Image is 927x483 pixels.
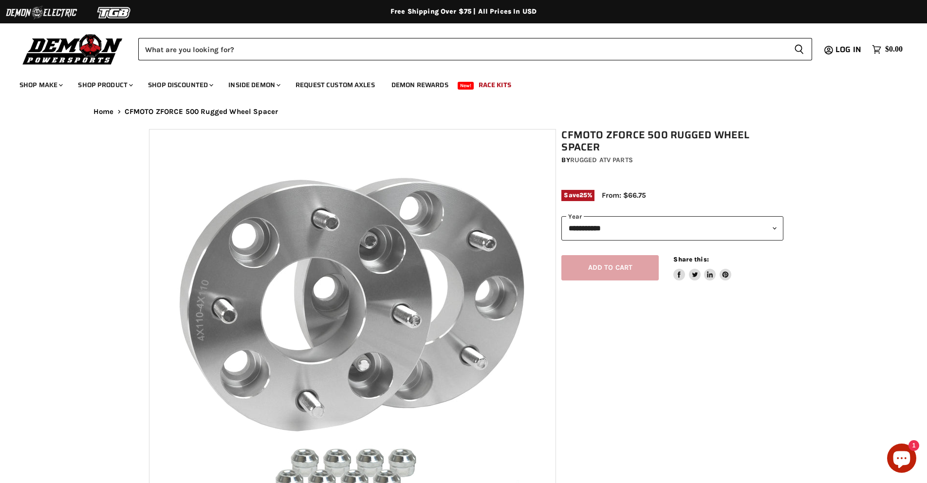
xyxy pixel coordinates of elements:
[221,75,286,95] a: Inside Demon
[384,75,456,95] a: Demon Rewards
[93,108,114,116] a: Home
[138,38,786,60] input: Search
[561,216,783,240] select: year
[288,75,382,95] a: Request Custom Axles
[561,190,594,201] span: Save %
[78,3,151,22] img: TGB Logo 2
[12,75,69,95] a: Shop Make
[138,38,812,60] form: Product
[19,32,126,66] img: Demon Powersports
[867,42,908,56] a: $0.00
[579,191,587,199] span: 25
[570,156,633,164] a: Rugged ATV Parts
[561,129,783,153] h1: CFMOTO ZFORCE 500 Rugged Wheel Spacer
[12,71,900,95] ul: Main menu
[74,7,853,16] div: Free Shipping Over $75 | All Prices In USD
[471,75,519,95] a: Race Kits
[835,43,861,56] span: Log in
[673,255,731,281] aside: Share this:
[561,155,783,166] div: by
[141,75,219,95] a: Shop Discounted
[884,444,919,475] inbox-online-store-chat: Shopify online store chat
[602,191,646,200] span: From: $66.75
[125,108,278,116] span: CFMOTO ZFORCE 500 Rugged Wheel Spacer
[74,108,853,116] nav: Breadcrumbs
[885,45,903,54] span: $0.00
[71,75,139,95] a: Shop Product
[673,256,708,263] span: Share this:
[458,82,474,90] span: New!
[831,45,867,54] a: Log in
[786,38,812,60] button: Search
[5,3,78,22] img: Demon Electric Logo 2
